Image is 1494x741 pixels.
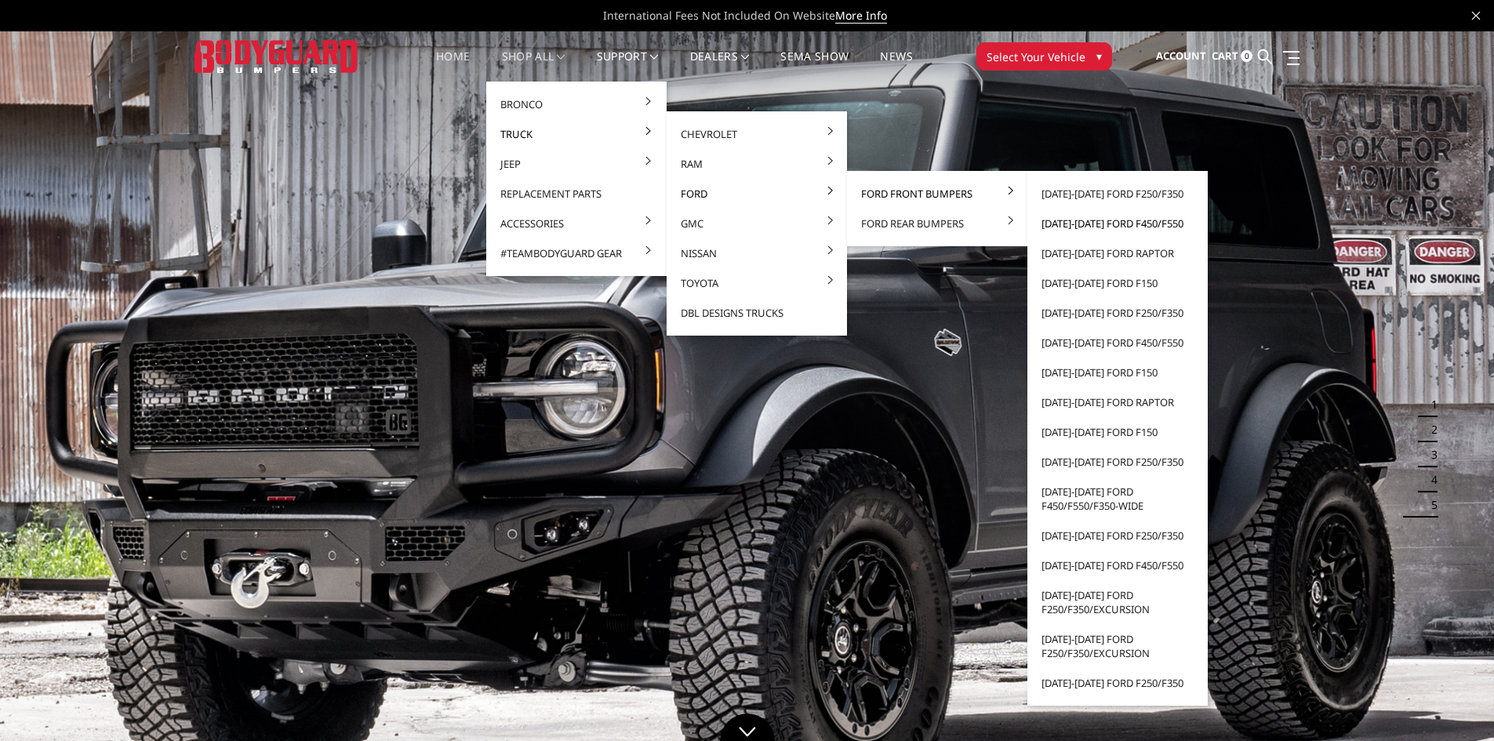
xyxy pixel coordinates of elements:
a: Ford Rear Bumpers [853,209,1021,238]
a: [DATE]-[DATE] Ford F250/F350 [1034,521,1201,550]
a: [DATE]-[DATE] Ford F450/F550 [1034,209,1201,238]
a: [DATE]-[DATE] Ford F450/F550 [1034,328,1201,358]
a: [DATE]-[DATE] Ford F450/F550 [1034,550,1201,580]
a: Cart 0 [1212,35,1252,78]
span: Account [1156,49,1206,63]
a: [DATE]-[DATE] Ford F150 [1034,417,1201,447]
a: Dealers [690,51,750,82]
button: 1 of 5 [1422,392,1438,417]
button: 5 of 5 [1422,492,1438,518]
a: Chevrolet [673,119,841,149]
a: Account [1156,35,1206,78]
a: Ford [673,179,841,209]
button: Select Your Vehicle [976,42,1112,71]
a: [DATE]-[DATE] Ford F250/F350 [1034,179,1201,209]
a: Jeep [493,149,660,179]
a: [DATE]-[DATE] Ford F250/F350 [1034,447,1201,477]
a: Truck [493,119,660,149]
a: Nissan [673,238,841,268]
a: [DATE]-[DATE] Ford Raptor [1034,238,1201,268]
a: SEMA Show [780,51,849,82]
a: Ford Front Bumpers [853,179,1021,209]
a: shop all [502,51,565,82]
a: News [880,51,912,82]
a: More Info [835,8,887,24]
a: [DATE]-[DATE] Ford F250/F350 [1034,668,1201,698]
a: GMC [673,209,841,238]
img: BODYGUARD BUMPERS [194,40,359,72]
a: Bronco [493,89,660,119]
a: [DATE]-[DATE] Ford F450/F550/F350-wide [1034,477,1201,521]
a: #TeamBodyguard Gear [493,238,660,268]
span: Cart [1212,49,1238,63]
span: ▾ [1096,48,1102,64]
a: Accessories [493,209,660,238]
a: [DATE]-[DATE] Ford F250/F350/Excursion [1034,624,1201,668]
a: Toyota [673,268,841,298]
a: Home [436,51,470,82]
button: 2 of 5 [1422,417,1438,442]
a: Ram [673,149,841,179]
a: Support [597,51,659,82]
a: DBL Designs Trucks [673,298,841,328]
a: Replacement Parts [493,179,660,209]
iframe: Chat Widget [1416,666,1494,741]
a: [DATE]-[DATE] Ford F150 [1034,358,1201,387]
span: 0 [1241,50,1252,62]
a: [DATE]-[DATE] Ford F250/F350/Excursion [1034,580,1201,624]
button: 4 of 5 [1422,467,1438,492]
a: [DATE]-[DATE] Ford F150 [1034,268,1201,298]
a: Click to Down [720,714,775,741]
span: Select Your Vehicle [987,49,1085,65]
button: 3 of 5 [1422,442,1438,467]
a: [DATE]-[DATE] Ford Raptor [1034,387,1201,417]
a: [DATE]-[DATE] Ford F250/F350 [1034,298,1201,328]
